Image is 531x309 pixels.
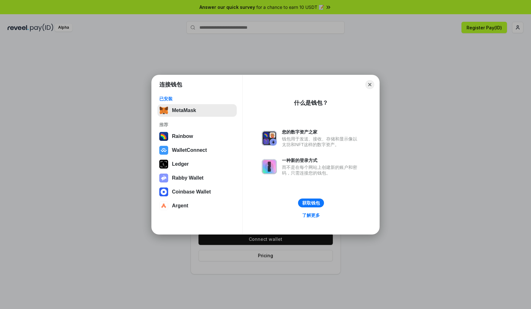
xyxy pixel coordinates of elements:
[262,131,277,146] img: svg+xml,%3Csvg%20xmlns%3D%22http%3A%2F%2Fwww.w3.org%2F2000%2Fsvg%22%20fill%3D%22none%22%20viewBox...
[157,130,237,143] button: Rainbow
[172,108,196,113] div: MetaMask
[172,175,204,181] div: Rabby Wallet
[157,144,237,157] button: WalletConnect
[159,106,168,115] img: svg+xml,%3Csvg%20fill%3D%22none%22%20height%3D%2233%22%20viewBox%3D%220%200%2035%2033%22%20width%...
[159,146,168,155] img: svg+xml,%3Csvg%20width%3D%2228%22%20height%3D%2228%22%20viewBox%3D%220%200%2028%2028%22%20fill%3D...
[172,134,193,139] div: Rainbow
[159,174,168,182] img: svg+xml,%3Csvg%20xmlns%3D%22http%3A%2F%2Fwww.w3.org%2F2000%2Fsvg%22%20fill%3D%22none%22%20viewBox...
[159,81,182,88] h1: 连接钱包
[157,186,237,198] button: Coinbase Wallet
[294,99,328,107] div: 什么是钱包？
[159,132,168,141] img: svg+xml,%3Csvg%20width%3D%22120%22%20height%3D%22120%22%20viewBox%3D%220%200%20120%20120%22%20fil...
[282,157,360,163] div: 一种新的登录方式
[282,136,360,147] div: 钱包用于发送、接收、存储和显示像以太坊和NFT这样的数字资产。
[282,164,360,176] div: 而不是在每个网站上创建新的账户和密码，只需连接您的钱包。
[157,172,237,184] button: Rabby Wallet
[159,201,168,210] img: svg+xml,%3Csvg%20width%3D%2228%22%20height%3D%2228%22%20viewBox%3D%220%200%2028%2028%22%20fill%3D...
[172,189,211,195] div: Coinbase Wallet
[298,211,324,219] a: 了解更多
[159,122,235,128] div: 推荐
[298,199,324,207] button: 获取钱包
[172,147,207,153] div: WalletConnect
[157,104,237,117] button: MetaMask
[262,159,277,174] img: svg+xml,%3Csvg%20xmlns%3D%22http%3A%2F%2Fwww.w3.org%2F2000%2Fsvg%22%20fill%3D%22none%22%20viewBox...
[159,160,168,169] img: svg+xml,%3Csvg%20xmlns%3D%22http%3A%2F%2Fwww.w3.org%2F2000%2Fsvg%22%20width%3D%2228%22%20height%3...
[365,80,374,89] button: Close
[302,200,320,206] div: 获取钱包
[172,161,189,167] div: Ledger
[157,158,237,170] button: Ledger
[282,129,360,135] div: 您的数字资产之家
[159,96,235,102] div: 已安装
[172,203,188,209] div: Argent
[302,212,320,218] div: 了解更多
[157,199,237,212] button: Argent
[159,187,168,196] img: svg+xml,%3Csvg%20width%3D%2228%22%20height%3D%2228%22%20viewBox%3D%220%200%2028%2028%22%20fill%3D...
